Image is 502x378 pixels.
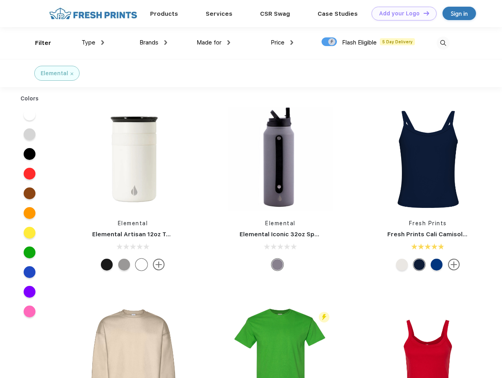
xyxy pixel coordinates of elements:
[376,107,480,211] img: func=resize&h=266
[265,220,296,226] a: Elemental
[153,259,165,271] img: more.svg
[118,259,130,271] div: Graphite
[206,10,232,17] a: Services
[387,231,480,238] a: Fresh Prints Cali Camisole Top
[431,259,443,271] div: Royal
[139,39,158,46] span: Brands
[150,10,178,17] a: Products
[342,39,377,46] span: Flash Eligible
[271,39,284,46] span: Price
[47,7,139,20] img: fo%20logo%202.webp
[136,259,147,271] div: White
[41,69,68,78] div: Elemental
[92,231,187,238] a: Elemental Artisan 12oz Tumbler
[71,72,73,75] img: filter_cancel.svg
[451,9,468,18] div: Sign in
[271,259,283,271] div: Graphite
[227,40,230,45] img: dropdown.png
[260,10,290,17] a: CSR Swag
[424,11,429,15] img: DT
[118,220,148,226] a: Elemental
[101,40,104,45] img: dropdown.png
[164,40,167,45] img: dropdown.png
[437,37,450,50] img: desktop_search.svg
[396,259,408,271] div: Off White
[35,39,51,48] div: Filter
[228,107,333,211] img: func=resize&h=266
[380,38,415,45] span: 5 Day Delivery
[80,107,185,211] img: func=resize&h=266
[82,39,95,46] span: Type
[379,10,420,17] div: Add your Logo
[409,220,447,226] a: Fresh Prints
[240,231,364,238] a: Elemental Iconic 32oz Sport Water Bottle
[413,259,425,271] div: Navy
[101,259,113,271] div: Matte Black
[197,39,221,46] span: Made for
[448,259,460,271] img: more.svg
[319,312,329,322] img: flash_active_toggle.svg
[15,94,45,103] div: Colors
[443,7,476,20] a: Sign in
[290,40,293,45] img: dropdown.png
